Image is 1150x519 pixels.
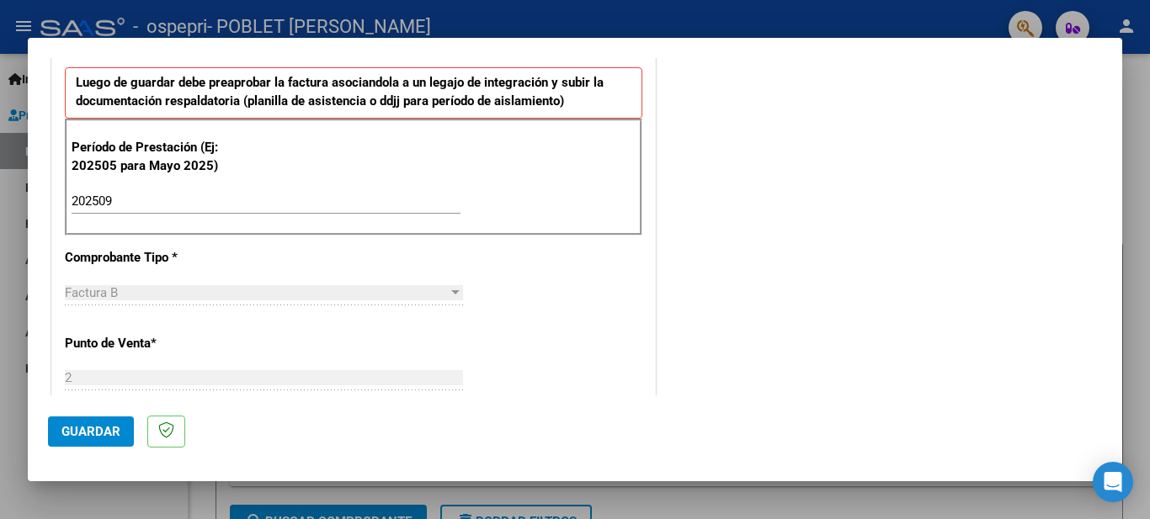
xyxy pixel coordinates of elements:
span: Factura B [65,285,118,300]
p: Punto de Venta [65,334,238,353]
div: Open Intercom Messenger [1093,462,1133,502]
button: Guardar [48,416,134,447]
p: Comprobante Tipo * [65,248,238,267]
p: Período de Prestación (Ej: 202505 para Mayo 2025) [72,138,241,176]
span: Guardar [61,424,120,439]
strong: Luego de guardar debe preaprobar la factura asociandola a un legajo de integración y subir la doc... [76,75,604,109]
